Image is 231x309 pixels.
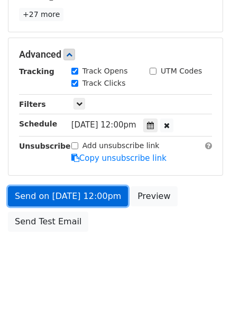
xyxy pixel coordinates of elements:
span: [DATE] 12:00pm [71,120,136,130]
label: Track Clicks [82,78,126,89]
a: Copy unsubscribe link [71,153,167,163]
a: Preview [131,186,177,206]
h5: Advanced [19,49,212,60]
label: UTM Codes [161,66,202,77]
strong: Filters [19,100,46,108]
a: +27 more [19,8,63,21]
strong: Tracking [19,67,54,76]
iframe: Chat Widget [178,258,231,309]
a: Send on [DATE] 12:00pm [8,186,128,206]
label: Track Opens [82,66,128,77]
strong: Schedule [19,120,57,128]
strong: Unsubscribe [19,142,71,150]
label: Add unsubscribe link [82,140,160,151]
a: Send Test Email [8,212,88,232]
